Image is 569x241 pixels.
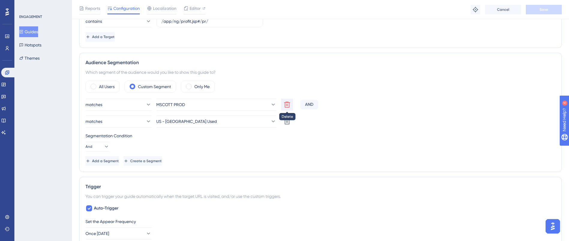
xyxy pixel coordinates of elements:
button: MSCOTT PROD [156,99,276,111]
span: Reports [85,5,100,12]
span: matches [85,118,102,125]
span: US - [GEOGRAPHIC_DATA] Used [156,118,217,125]
iframe: UserGuiding AI Assistant Launcher [544,217,562,235]
div: You can trigger your guide automatically when the target URL is visited, and/or use the custom tr... [85,193,556,200]
button: Cancel [485,5,521,14]
button: Add a Target [85,32,115,42]
div: Set the Appear Frequency [85,218,556,225]
button: Save [526,5,562,14]
span: Save [540,7,548,12]
label: All Users [99,83,115,90]
div: Trigger [85,183,556,190]
div: Audience Segmentation [85,59,556,66]
button: US - [GEOGRAPHIC_DATA] Used [156,115,276,127]
button: matches [85,115,151,127]
button: Once [DATE] [85,228,151,240]
input: yourwebsite.com/path [161,18,258,25]
span: Auto-Trigger [94,205,118,212]
label: Only Me [194,83,210,90]
span: Localization [153,5,176,12]
span: matches [85,101,102,108]
span: contains [85,18,102,25]
button: Create a Segment [124,156,162,166]
button: Add a Segment [85,156,119,166]
label: Custom Segment [138,83,171,90]
span: Editor [190,5,201,12]
div: AND [300,100,318,109]
button: And [85,142,109,151]
button: Hotspots [19,40,41,50]
button: Guides [19,26,38,37]
button: contains [85,15,151,27]
span: Need Help? [14,1,37,9]
span: Add a Target [92,34,115,39]
div: Segmentation Condition [85,132,556,139]
div: 4 [42,3,43,8]
span: And [85,144,92,149]
div: ENGAGEMENT [19,14,42,19]
span: Configuration [113,5,140,12]
span: Once [DATE] [85,230,109,237]
span: Add a Segment [92,159,119,163]
button: Themes [19,53,40,64]
span: MSCOTT PROD [156,101,185,108]
button: matches [85,99,151,111]
span: Create a Segment [130,159,162,163]
div: Which segment of the audience would you like to show this guide to? [85,69,556,76]
span: Cancel [497,7,509,12]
